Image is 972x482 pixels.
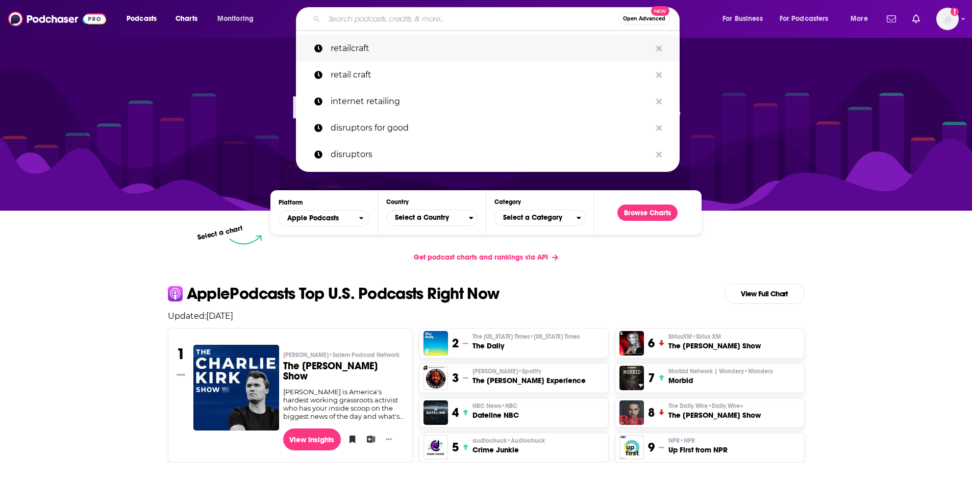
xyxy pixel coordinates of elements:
[193,345,279,430] img: The Charlie Kirk Show
[423,331,448,356] img: The Daily
[423,366,448,390] a: The Joe Rogan Experience
[472,341,580,351] h3: The Daily
[363,432,373,447] button: Add to List
[851,12,868,26] span: More
[722,12,763,26] span: For Business
[692,333,721,340] span: • Sirius XM
[452,336,459,351] h3: 2
[8,9,106,29] img: Podchaser - Follow, Share and Rate Podcasts
[387,209,468,226] span: Select a Country
[210,11,267,27] button: open menu
[619,435,644,460] img: Up First from NPR
[744,368,773,375] span: • Wondery
[936,8,959,30] button: Show profile menu
[296,115,680,141] a: disruptors for good
[414,253,548,262] span: Get podcast charts and rankings via API
[883,10,900,28] a: Show notifications dropdown
[331,88,651,115] p: internet retailing
[668,333,761,341] p: SiriusXM • Sirius XM
[494,210,586,226] button: Categories
[291,74,681,140] p: Podcast Charts & Rankings
[406,245,566,270] a: Get podcast charts and rankings via API
[345,432,355,447] button: Bookmark Podcast
[283,351,404,388] a: [PERSON_NAME]•Salem Podcast NetworkThe [PERSON_NAME] Show
[668,410,761,420] h3: The [PERSON_NAME] Show
[283,351,404,359] p: Charlie Kirk • Salem Podcast Network
[773,11,843,27] button: open menu
[331,35,651,62] p: retailcraft
[619,366,644,390] img: Morbid
[648,370,655,386] h3: 7
[472,367,586,375] p: Joe Rogan • Spotify
[668,402,761,420] a: The Daily Wire•Daily Wire+The [PERSON_NAME] Show
[331,62,651,88] p: retail craft
[780,12,829,26] span: For Podcasters
[296,88,680,115] a: internet retailing
[169,11,204,27] a: Charts
[680,437,695,444] span: • NPR
[472,402,519,420] a: NBC News•NBCDateline NBC
[472,333,580,351] a: The [US_STATE] Times•[US_STATE] TimesThe Daily
[617,205,678,221] button: Browse Charts
[668,437,728,455] a: NPR•NPRUp First from NPR
[331,141,651,168] p: disruptors
[648,336,655,351] h3: 6
[619,400,644,425] img: The Ben Shapiro Show
[951,8,959,16] svg: Add a profile image
[668,402,761,410] p: The Daily Wire • Daily Wire+
[501,402,517,410] span: • NBC
[283,361,404,382] h3: The [PERSON_NAME] Show
[176,12,197,26] span: Charts
[843,11,881,27] button: open menu
[296,141,680,168] a: disruptors
[472,402,517,410] span: NBC News
[668,367,773,375] p: Morbid Network | Wondery • Wondery
[668,402,743,410] span: The Daily Wire
[279,210,370,226] button: open menu
[177,345,185,363] h3: 1
[623,16,665,21] span: Open Advanced
[725,284,805,304] a: View Full Chart
[472,367,586,386] a: [PERSON_NAME]•SpotifyThe [PERSON_NAME] Experience
[668,341,761,351] h3: The [PERSON_NAME] Show
[908,10,924,28] a: Show notifications dropdown
[217,12,254,26] span: Monitoring
[648,440,655,455] h3: 9
[668,367,773,386] a: Morbid Network | Wondery•WonderyMorbid
[452,440,459,455] h3: 5
[311,141,662,173] p: Up-to-date popularity rankings from the top podcast charts, including Apple Podcasts and Spotify.
[619,331,644,356] img: The Megyn Kelly Show
[472,410,519,420] h3: Dateline NBC
[452,405,459,420] h3: 4
[230,235,262,245] img: select arrow
[472,437,545,445] span: audiochuck
[283,388,404,420] div: [PERSON_NAME] is America's hardest working grassroots activist who has your inside scoop on the b...
[306,7,689,31] div: Search podcasts, credits, & more...
[651,6,669,16] span: New
[160,311,813,321] p: Updated: [DATE]
[472,375,586,386] h3: The [PERSON_NAME] Experience
[197,224,244,242] p: Select a chart
[382,434,396,444] button: Show More Button
[648,405,655,420] h3: 8
[423,400,448,425] img: Dateline NBC
[324,11,618,27] input: Search podcasts, credits, & more...
[127,12,157,26] span: Podcasts
[472,333,580,341] p: The New York Times • New York Times
[296,35,680,62] a: retailcraft
[329,351,400,359] span: • Salem Podcast Network
[452,370,459,386] h3: 3
[423,435,448,460] img: Crime Junkie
